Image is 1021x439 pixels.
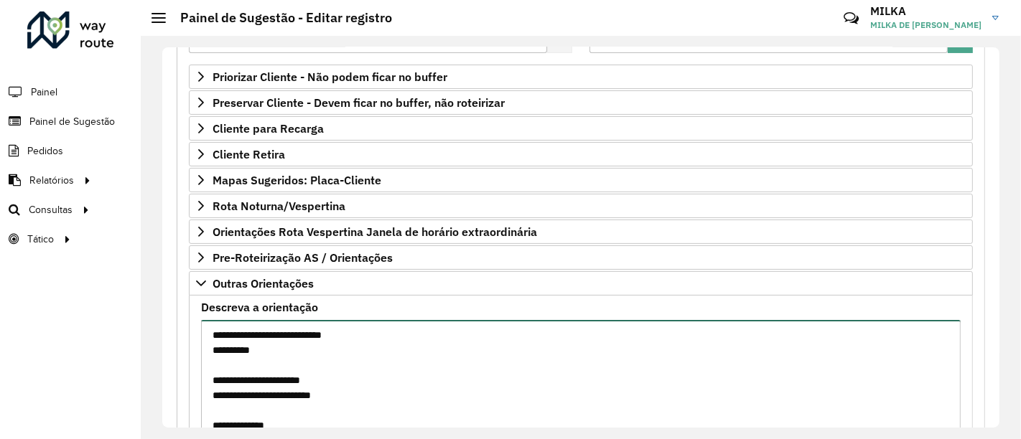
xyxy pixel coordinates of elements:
[213,71,447,82] span: Priorizar Cliente - Não podem ficar no buffer
[213,123,324,134] span: Cliente para Recarga
[27,232,54,247] span: Tático
[29,173,74,188] span: Relatórios
[31,85,57,100] span: Painel
[836,3,867,34] a: Contato Rápido
[213,200,345,212] span: Rota Noturna/Vespertina
[213,148,285,160] span: Cliente Retira
[201,298,318,316] label: Descreva a orientação
[213,174,381,186] span: Mapas Sugeridos: Placa-Cliente
[213,226,537,237] span: Orientações Rota Vespertina Janela de horário extraordinária
[27,143,63,159] span: Pedidos
[213,97,505,108] span: Preservar Cliente - Devem ficar no buffer, não roteirizar
[189,219,973,244] a: Orientações Rota Vespertina Janela de horário extraordinária
[189,194,973,218] a: Rota Noturna/Vespertina
[189,90,973,115] a: Preservar Cliente - Devem ficar no buffer, não roteirizar
[29,114,115,129] span: Painel de Sugestão
[189,142,973,166] a: Cliente Retira
[189,168,973,192] a: Mapas Sugeridos: Placa-Cliente
[166,10,392,26] h2: Painel de Sugestão - Editar registro
[870,19,982,32] span: MILKA DE [PERSON_NAME]
[189,65,973,89] a: Priorizar Cliente - Não podem ficar no buffer
[213,278,314,289] span: Outras Orientações
[189,116,973,141] a: Cliente para Recarga
[870,4,982,18] h3: MILKA
[29,202,73,217] span: Consultas
[189,271,973,296] a: Outras Orientações
[189,245,973,270] a: Pre-Roteirização AS / Orientações
[213,252,393,263] span: Pre-Roteirização AS / Orientações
